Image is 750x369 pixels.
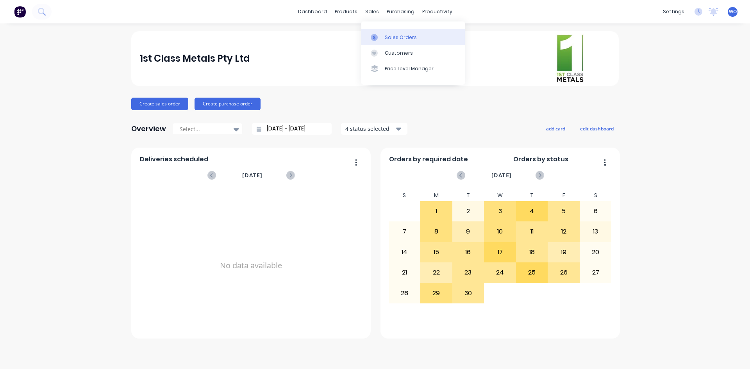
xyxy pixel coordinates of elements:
div: 8 [421,222,452,241]
div: 30 [453,283,484,303]
div: 6 [580,201,611,221]
span: [DATE] [491,171,512,180]
div: settings [659,6,688,18]
div: S [580,190,612,201]
div: 24 [484,263,516,282]
div: M [420,190,452,201]
div: 23 [453,263,484,282]
div: 12 [548,222,579,241]
span: Orders by required date [389,155,468,164]
div: 9 [453,222,484,241]
div: 22 [421,263,452,282]
span: Deliveries scheduled [140,155,208,164]
button: Create purchase order [195,98,261,110]
span: [DATE] [242,171,262,180]
div: sales [361,6,383,18]
div: 25 [516,263,548,282]
button: 4 status selected [341,123,407,135]
div: 10 [484,222,516,241]
div: F [548,190,580,201]
div: 15 [421,242,452,262]
a: Price Level Manager [361,61,465,77]
div: 4 status selected [345,125,395,133]
div: 16 [453,242,484,262]
div: 13 [580,222,611,241]
img: 1st Class Metals Pty Ltd [555,34,584,84]
div: Sales Orders [385,34,417,41]
div: 26 [548,263,579,282]
div: purchasing [383,6,418,18]
div: 1st Class Metals Pty Ltd [140,51,250,66]
button: edit dashboard [575,123,619,134]
button: Create sales order [131,98,188,110]
div: Customers [385,50,413,57]
div: 14 [389,242,420,262]
a: Customers [361,45,465,61]
div: 1 [421,201,452,221]
div: 2 [453,201,484,221]
a: Sales Orders [361,29,465,45]
img: Factory [14,6,26,18]
div: 7 [389,222,420,241]
div: Overview [131,121,166,137]
div: T [516,190,548,201]
div: productivity [418,6,456,18]
a: dashboard [294,6,331,18]
div: 18 [516,242,548,262]
div: 28 [389,283,420,303]
div: Price Level Manager [385,65,434,72]
div: 5 [548,201,579,221]
span: WO [729,8,737,15]
div: 20 [580,242,611,262]
span: Orders by status [513,155,568,164]
div: 29 [421,283,452,303]
button: add card [541,123,570,134]
div: 17 [484,242,516,262]
div: 4 [516,201,548,221]
div: 27 [580,263,611,282]
div: 21 [389,263,420,282]
div: No data available [140,190,362,341]
div: T [452,190,484,201]
div: W [484,190,516,201]
div: 3 [484,201,516,221]
div: 11 [516,222,548,241]
div: S [389,190,421,201]
div: products [331,6,361,18]
div: 19 [548,242,579,262]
